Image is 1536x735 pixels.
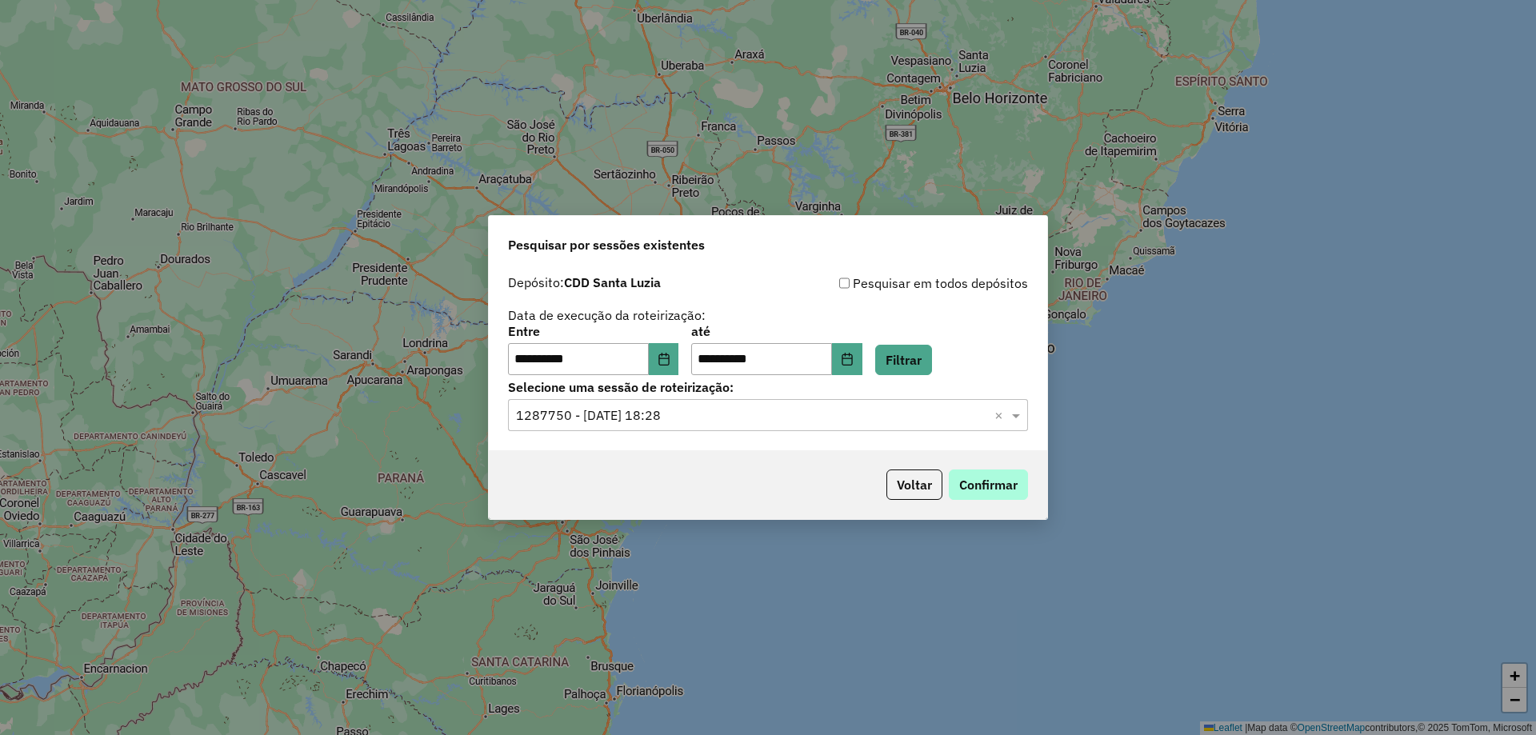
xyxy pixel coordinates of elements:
[508,235,705,254] span: Pesquisar por sessões existentes
[508,306,706,325] label: Data de execução da roteirização:
[508,377,1028,397] label: Selecione uma sessão de roteirização:
[691,322,862,341] label: até
[832,343,862,375] button: Choose Date
[508,273,661,292] label: Depósito:
[875,345,932,375] button: Filtrar
[994,405,1008,425] span: Clear all
[649,343,679,375] button: Choose Date
[564,274,661,290] strong: CDD Santa Luzia
[768,274,1028,293] div: Pesquisar em todos depósitos
[949,469,1028,500] button: Confirmar
[886,469,942,500] button: Voltar
[508,322,678,341] label: Entre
